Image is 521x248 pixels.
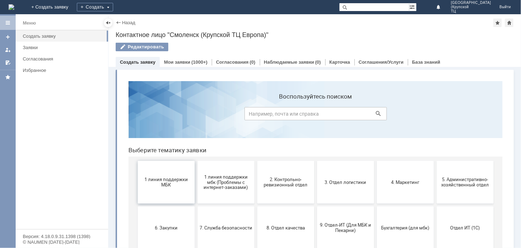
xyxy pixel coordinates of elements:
[116,31,514,38] div: Контактное лицо "Смоленск (Крупской ТЦ Европа)"
[23,240,101,244] div: © NAUMEN [DATE]-[DATE]
[17,241,70,246] span: не актуален
[9,4,14,10] a: Перейти на домашнюю страницу
[191,59,207,65] div: (1000+)
[120,59,156,65] a: Создать заявку
[451,1,491,5] span: [GEOGRAPHIC_DATA]
[17,101,70,112] span: 1 линия поддержки МБК
[493,19,502,27] div: Добавить в избранное
[17,149,70,155] span: 6. Закупки
[122,17,264,25] label: Воспользуйтесь поиском
[505,19,514,27] div: Сделать домашней страницей
[137,101,189,112] span: 2. Контрольно-ревизионный отдел
[135,131,191,174] button: 8. Отдел качества
[2,44,14,56] a: Мои заявки
[104,19,112,27] div: Скрыть меню
[314,176,371,219] button: [PERSON_NAME]. Услуги ИТ для МБК (оформляет L1)
[20,53,107,64] a: Согласования
[75,85,132,128] button: 1 линия поддержки мбк (Проблемы с интернет-заказами)
[316,101,369,112] span: 5. Административно-хозяйственный отдел
[135,85,191,128] button: 2. Контрольно-ревизионный отдел
[23,56,104,62] div: Согласования
[20,42,107,53] a: Заявки
[316,190,369,206] span: [PERSON_NAME]. Услуги ИТ для МБК (оформляет L1)
[17,192,70,203] span: Отдел-ИТ (Битрикс24 и CRM)
[256,104,309,109] span: 4. Маркетинг
[137,149,189,155] span: 8. Отдел качества
[216,59,249,65] a: Согласования
[77,3,113,11] div: Создать
[23,68,96,73] div: Избранное
[23,234,101,239] div: Версия: 4.18.0.9.31.1398 (1398)
[196,104,249,109] span: 3. Отдел логистики
[135,176,191,219] button: Финансовый отдел
[256,149,309,155] span: Бухгалтерия (для мбк)
[409,3,416,10] span: Расширенный поиск
[314,85,371,128] button: 5. Административно-хозяйственный отдел
[451,5,491,9] span: (Крупской
[250,59,256,65] div: (0)
[15,176,72,219] button: Отдел-ИТ (Битрикс24 и CRM)
[196,147,249,158] span: 9. Отдел-ИТ (Для МБК и Пекарни)
[314,131,371,174] button: Отдел ИТ (1С)
[15,85,72,128] button: 1 линия поддержки МБК
[194,131,251,174] button: 9. Отдел-ИТ (Для МБК и Пекарни)
[20,31,107,42] a: Создать заявку
[359,59,404,65] a: Соглашения/Услуги
[137,195,189,200] span: Финансовый отдел
[2,57,14,68] a: Мои согласования
[330,59,350,65] a: Карточка
[122,32,264,45] input: Например, почта или справка
[77,195,130,200] span: Отдел-ИТ (Офис)
[77,149,130,155] span: 7. Служба безопасности
[194,176,251,219] button: Франчайзинг
[196,195,249,200] span: Франчайзинг
[9,4,14,10] img: logo
[6,71,380,78] header: Выберите тематику заявки
[122,20,135,25] a: Назад
[254,131,311,174] button: Бухгалтерия (для мбк)
[264,59,314,65] a: Наблюдаемые заявки
[164,59,190,65] a: Мои заявки
[15,131,72,174] button: 6. Закупки
[254,176,311,219] button: Это соглашение не активно!
[451,9,491,14] span: ТЦ
[194,85,251,128] button: 3. Отдел логистики
[254,85,311,128] button: 4. Маркетинг
[256,192,309,203] span: Это соглашение не активно!
[316,149,369,155] span: Отдел ИТ (1С)
[315,59,321,65] div: (0)
[77,99,130,115] span: 1 линия поддержки мбк (Проблемы с интернет-заказами)
[23,19,36,27] div: Меню
[2,31,14,43] a: Создать заявку
[412,59,440,65] a: База знаний
[23,45,104,50] div: Заявки
[23,33,104,39] div: Создать заявку
[75,131,132,174] button: 7. Служба безопасности
[75,176,132,219] button: Отдел-ИТ (Офис)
